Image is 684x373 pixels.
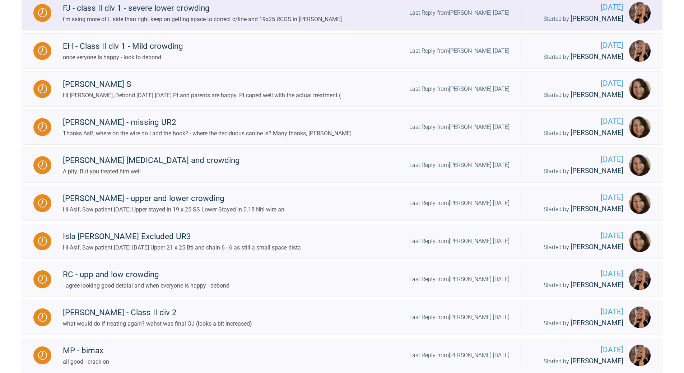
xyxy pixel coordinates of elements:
[22,338,662,373] a: WaitingMP - bimaxall good - crack onLast Reply from[PERSON_NAME] [DATE][DATE]Started by [PERSON_N...
[533,344,623,356] span: [DATE]
[533,318,623,329] div: Started by
[571,90,623,99] span: [PERSON_NAME]
[533,280,623,291] div: Started by
[38,351,47,360] img: Waiting
[533,39,623,51] span: [DATE]
[409,160,509,170] div: Last Reply from [PERSON_NAME] [DATE]
[63,167,240,176] div: A pity. But you treated him well
[409,46,509,56] div: Last Reply from [PERSON_NAME] [DATE]
[533,230,623,242] span: [DATE]
[629,116,651,138] img: Lana Gilchrist
[22,33,662,69] a: WaitingEH - Class II div 1 - Mild crowdingonce veryone is happy - look to debondLast Reply from[P...
[22,186,662,221] a: Waiting[PERSON_NAME] - upper and lower crowdingHi Asif, Saw patient [DATE] Upper stayed in 19 x 2...
[63,15,342,24] div: i'm ssing more of L side than right keep on getting space to correct c/line and 19x25 RCOS in [PE...
[533,192,623,204] span: [DATE]
[63,129,352,138] div: Thanks Asif, where on the wire do I add the hook? - where the deciduous canine is? Many thanks, [...
[63,357,109,367] div: all good - crack on
[629,192,651,214] img: Lana Gilchrist
[409,351,509,360] div: Last Reply from [PERSON_NAME] [DATE]
[38,84,47,93] img: Waiting
[629,345,651,366] img: Emma Wall
[22,109,662,145] a: Waiting[PERSON_NAME] - missing UR2Thanks Asif, where on the wire do I add the hook? - where the d...
[63,319,252,328] div: what would do if treating again? wahst was final OJ (looks a bit increased)
[533,89,623,101] div: Started by
[533,242,623,253] div: Started by
[22,71,662,107] a: Waiting[PERSON_NAME] SHi [PERSON_NAME], Debond [DATE] [DATE] Pt and parents are happy. Pt coped w...
[22,262,662,297] a: WaitingRC - upp and low crowding- agree looking good detaial and when everyone is happy - debondL...
[63,281,229,290] div: - agree looking good detaial and when everyone is happy - debond
[63,192,284,205] div: [PERSON_NAME] - upper and lower crowding
[63,243,301,252] div: Hi Asif, Saw patient [DATE] [DATE] Upper 21 x 25 Bti and chain 6 - 6 as still a small space dista
[38,122,47,131] img: Waiting
[38,8,47,17] img: Waiting
[571,281,623,289] span: [PERSON_NAME]
[409,275,509,284] div: Last Reply from [PERSON_NAME] [DATE]
[571,319,623,327] span: [PERSON_NAME]
[533,154,623,165] span: [DATE]
[63,230,301,243] div: Isla [PERSON_NAME] Excluded UR3
[38,275,47,284] img: Waiting
[571,167,623,175] span: [PERSON_NAME]
[38,313,47,322] img: Waiting
[533,51,623,62] div: Started by
[629,2,651,24] img: Emma Wall
[63,268,229,281] div: RC - upp and low crowding
[63,116,352,129] div: [PERSON_NAME] - missing UR2
[629,269,651,290] img: Emma Wall
[409,199,509,208] div: Last Reply from [PERSON_NAME] [DATE]
[533,268,623,280] span: [DATE]
[63,78,341,91] div: [PERSON_NAME] S
[533,13,623,24] div: Started by
[629,230,651,252] img: Lana Gilchrist
[63,91,341,100] div: Hi [PERSON_NAME], Debond [DATE] [DATE] Pt and parents are happy. Pt coped well with the actual tr...
[22,148,662,183] a: Waiting[PERSON_NAME] [MEDICAL_DATA] and crowdingA pity. But you treated him wellLast Reply from[P...
[409,8,509,18] div: Last Reply from [PERSON_NAME] [DATE]
[533,127,623,139] div: Started by
[571,14,623,23] span: [PERSON_NAME]
[629,154,651,176] img: Lana Gilchrist
[38,46,47,55] img: Waiting
[63,154,240,167] div: [PERSON_NAME] [MEDICAL_DATA] and crowding
[409,84,509,94] div: Last Reply from [PERSON_NAME] [DATE]
[22,300,662,335] a: Waiting[PERSON_NAME] - Class II div 2what would do if treating again? wahst was final OJ (looks a...
[63,205,284,214] div: Hi Asif, Saw patient [DATE] Upper stayed in 19 x 25 SS Lower Stayed in 0.18 Niti wire an
[533,1,623,13] span: [DATE]
[533,356,623,367] div: Started by
[63,344,109,357] div: MP - bimax
[571,205,623,213] span: [PERSON_NAME]
[533,165,623,177] div: Started by
[22,224,662,259] a: WaitingIsla [PERSON_NAME] Excluded UR3Hi Asif, Saw patient [DATE] [DATE] Upper 21 x 25 Bti and ch...
[533,78,623,89] span: [DATE]
[571,243,623,251] span: [PERSON_NAME]
[533,204,623,215] div: Started by
[38,237,47,246] img: Waiting
[63,2,342,15] div: FJ - class II div 1 - severe lower crowding
[409,237,509,246] div: Last Reply from [PERSON_NAME] [DATE]
[571,52,623,61] span: [PERSON_NAME]
[571,357,623,365] span: [PERSON_NAME]
[629,40,651,62] img: Emma Wall
[38,199,47,208] img: Waiting
[629,307,651,328] img: Emma Wall
[409,122,509,132] div: Last Reply from [PERSON_NAME] [DATE]
[63,53,183,62] div: once veryone is happy - look to debond
[629,78,651,100] img: Lana Gilchrist
[409,313,509,322] div: Last Reply from [PERSON_NAME] [DATE]
[38,160,47,169] img: Waiting
[63,306,252,319] div: [PERSON_NAME] - Class II div 2
[571,129,623,137] span: [PERSON_NAME]
[533,306,623,318] span: [DATE]
[533,116,623,127] span: [DATE]
[63,40,183,53] div: EH - Class II div 1 - Mild crowding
